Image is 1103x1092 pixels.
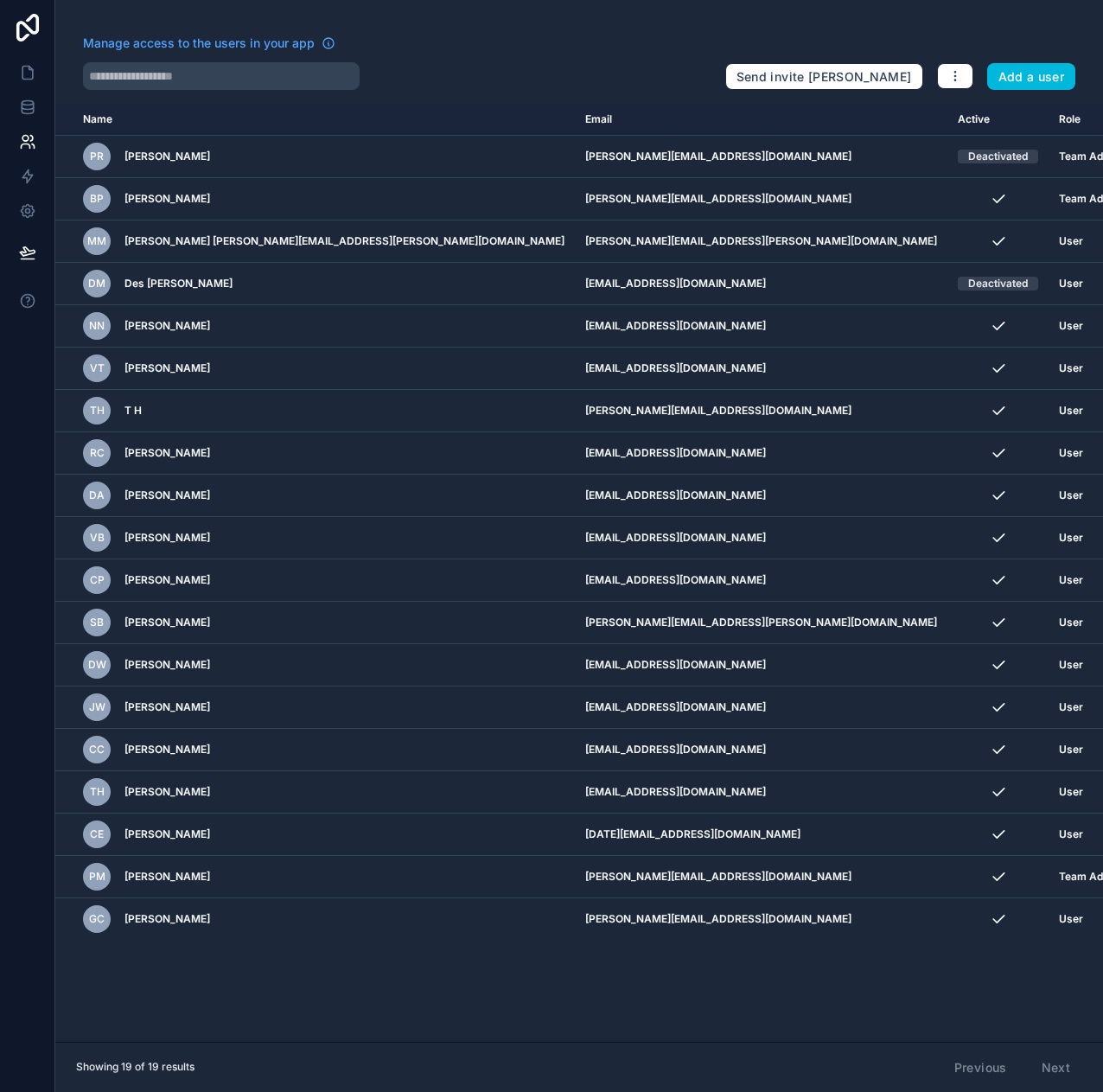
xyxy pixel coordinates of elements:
[124,573,210,587] span: [PERSON_NAME]
[89,743,105,757] span: CC
[575,559,947,602] td: [EMAIL_ADDRESS][DOMAIN_NAME]
[575,475,947,517] td: [EMAIL_ADDRESS][DOMAIN_NAME]
[575,348,947,390] td: [EMAIL_ADDRESS][DOMAIN_NAME]
[124,700,210,714] span: [PERSON_NAME]
[575,178,947,220] td: [PERSON_NAME][EMAIL_ADDRESS][DOMAIN_NAME]
[575,220,947,263] td: [PERSON_NAME][EMAIL_ADDRESS][PERSON_NAME][DOMAIN_NAME]
[575,644,947,686] td: [EMAIL_ADDRESS][DOMAIN_NAME]
[124,616,210,629] span: [PERSON_NAME]
[90,531,105,545] span: VB
[124,192,210,206] span: [PERSON_NAME]
[575,390,947,432] td: [PERSON_NAME][EMAIL_ADDRESS][DOMAIN_NAME]
[89,319,105,333] span: NN
[90,192,104,206] span: BP
[1059,827,1083,841] span: User
[89,870,105,884] span: PM
[55,104,575,136] th: Name
[124,870,210,884] span: [PERSON_NAME]
[90,150,104,163] span: PR
[575,136,947,178] td: [PERSON_NAME][EMAIL_ADDRESS][DOMAIN_NAME]
[76,1060,194,1074] span: Showing 19 of 19 results
[88,658,106,672] span: DW
[725,63,923,91] button: Send invite [PERSON_NAME]
[575,898,947,941] td: [PERSON_NAME][EMAIL_ADDRESS][DOMAIN_NAME]
[124,150,210,163] span: [PERSON_NAME]
[124,404,142,418] span: T H
[1059,743,1083,757] span: User
[124,785,210,799] span: [PERSON_NAME]
[83,35,335,52] a: Manage access to the users in your app
[575,771,947,814] td: [EMAIL_ADDRESS][DOMAIN_NAME]
[1059,616,1083,629] span: User
[124,277,233,291] span: Des [PERSON_NAME]
[1059,234,1083,248] span: User
[90,573,105,587] span: CP
[124,827,210,841] span: [PERSON_NAME]
[88,277,105,291] span: DM
[124,531,210,545] span: [PERSON_NAME]
[1059,700,1083,714] span: User
[1059,912,1083,926] span: User
[89,700,105,714] span: JW
[1059,785,1083,799] span: User
[90,827,104,841] span: CE
[90,785,105,799] span: TH
[90,404,105,418] span: TH
[575,686,947,729] td: [EMAIL_ADDRESS][DOMAIN_NAME]
[1059,531,1083,545] span: User
[1059,361,1083,375] span: User
[987,63,1076,91] button: Add a user
[1059,573,1083,587] span: User
[575,517,947,559] td: [EMAIL_ADDRESS][DOMAIN_NAME]
[1059,489,1083,502] span: User
[575,729,947,771] td: [EMAIL_ADDRESS][DOMAIN_NAME]
[968,277,1028,291] div: Deactivated
[1059,319,1083,333] span: User
[1059,446,1083,460] span: User
[89,912,105,926] span: GC
[575,432,947,475] td: [EMAIL_ADDRESS][DOMAIN_NAME]
[124,743,210,757] span: [PERSON_NAME]
[1059,277,1083,291] span: User
[1059,404,1083,418] span: User
[124,361,210,375] span: [PERSON_NAME]
[124,658,210,672] span: [PERSON_NAME]
[90,616,104,629] span: SB
[90,446,105,460] span: RC
[575,602,947,644] td: [PERSON_NAME][EMAIL_ADDRESS][PERSON_NAME][DOMAIN_NAME]
[55,104,1103,1042] div: scrollable content
[124,912,210,926] span: [PERSON_NAME]
[124,234,564,248] span: [PERSON_NAME] [PERSON_NAME][EMAIL_ADDRESS][PERSON_NAME][DOMAIN_NAME]
[124,319,210,333] span: [PERSON_NAME]
[87,234,106,248] span: Mm
[947,104,1049,136] th: Active
[83,35,315,52] span: Manage access to the users in your app
[1059,658,1083,672] span: User
[575,104,947,136] th: Email
[968,150,1028,163] div: Deactivated
[124,489,210,502] span: [PERSON_NAME]
[89,489,105,502] span: DA
[575,263,947,305] td: [EMAIL_ADDRESS][DOMAIN_NAME]
[575,814,947,856] td: [DATE][EMAIL_ADDRESS][DOMAIN_NAME]
[575,856,947,898] td: [PERSON_NAME][EMAIL_ADDRESS][DOMAIN_NAME]
[124,446,210,460] span: [PERSON_NAME]
[90,361,105,375] span: VT
[575,305,947,348] td: [EMAIL_ADDRESS][DOMAIN_NAME]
